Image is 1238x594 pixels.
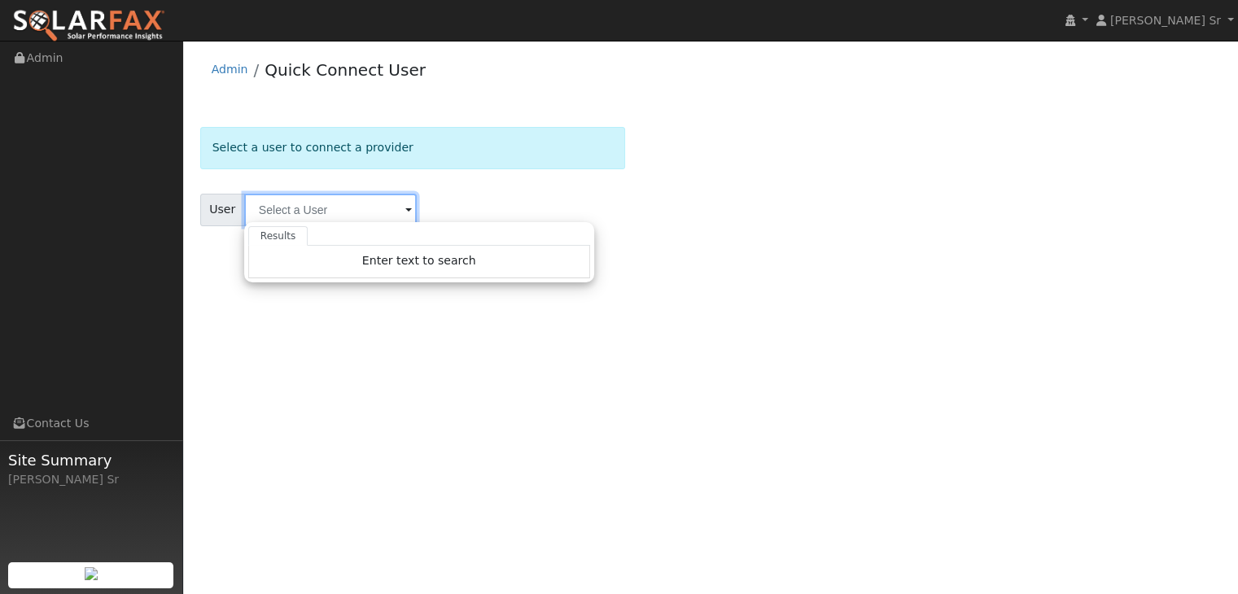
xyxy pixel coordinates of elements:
[248,226,308,246] a: Results
[212,63,248,76] a: Admin
[244,194,417,226] input: Select a User
[265,60,426,80] a: Quick Connect User
[8,471,174,488] div: [PERSON_NAME] Sr
[8,449,174,471] span: Site Summary
[12,9,165,43] img: SolarFax
[362,254,476,267] span: Enter text to search
[1110,14,1221,27] span: [PERSON_NAME] Sr
[200,194,245,226] span: User
[200,127,626,168] div: Select a user to connect a provider
[85,567,98,580] img: retrieve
